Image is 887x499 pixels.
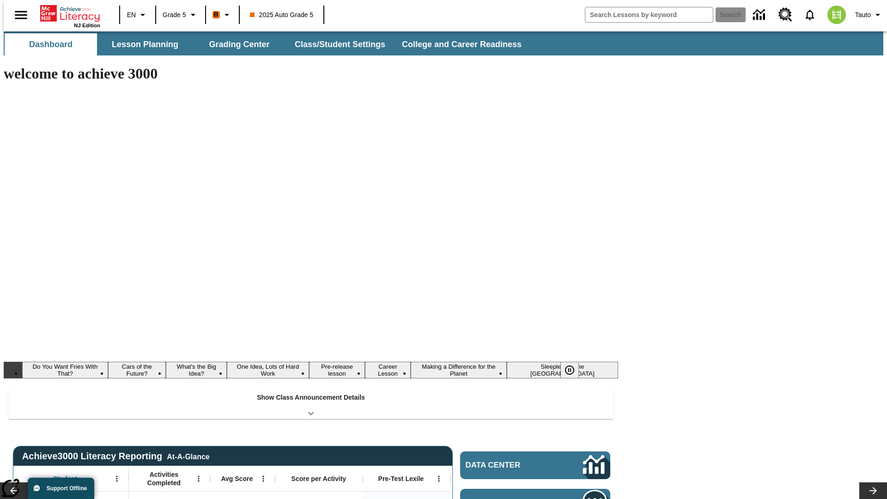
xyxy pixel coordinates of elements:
[8,387,614,419] div: Show Class Announcement Details
[193,33,286,55] button: Grading Center
[5,33,97,55] button: Dashboard
[560,362,588,378] div: Pause
[309,362,365,378] button: Slide 5 Pre-release lesson
[40,3,100,28] div: Home
[822,3,851,27] button: Select a new avatar
[395,33,529,55] button: College and Career Readiness
[507,362,618,378] button: Slide 8 Sleepless in the Animal Kingdom
[74,23,100,28] span: NJ Edition
[4,65,618,82] h1: welcome to achieve 3000
[22,362,108,378] button: Slide 1 Do You Want Fries With That?
[110,472,124,486] button: Open Menu
[99,33,191,55] button: Lesson Planning
[227,362,309,378] button: Slide 4 One Idea, Lots of Hard Work
[256,472,270,486] button: Open Menu
[365,362,411,378] button: Slide 6 Career Lesson
[773,2,798,27] a: Resource Center, Will open in new tab
[378,475,424,483] span: Pre-Test Lexile
[466,461,552,470] span: Data Center
[257,393,365,402] p: Show Class Announcement Details
[221,475,253,483] span: Avg Score
[53,475,77,483] span: Student
[460,451,610,479] a: Data Center
[166,362,227,378] button: Slide 3 What's the Big Idea?
[47,485,87,492] span: Support Offline
[127,10,136,20] span: EN
[192,472,206,486] button: Open Menu
[4,33,530,55] div: SubNavbar
[28,478,94,499] button: Support Offline
[209,6,236,23] button: Boost Class color is orange. Change class color
[855,10,871,20] span: Tauto
[585,7,713,22] input: search field
[167,451,209,461] div: At-A-Glance
[250,10,314,20] span: 2025 Auto Grade 5
[411,362,507,378] button: Slide 7 Making a Difference for the Planet
[163,10,186,20] span: Grade 5
[287,33,393,55] button: Class/Student Settings
[827,6,846,24] img: avatar image
[214,9,219,20] span: B
[123,6,152,23] button: Language: EN, Select a language
[4,31,883,55] div: SubNavbar
[859,482,887,499] button: Lesson carousel, Next
[40,4,100,23] a: Home
[851,6,887,23] button: Profile/Settings
[292,475,346,483] span: Score per Activity
[560,362,579,378] button: Pause
[7,1,35,29] button: Open side menu
[798,3,822,27] a: Notifications
[747,2,773,28] a: Data Center
[159,6,202,23] button: Grade: Grade 5, Select a grade
[108,362,166,378] button: Slide 2 Cars of the Future?
[432,472,446,486] button: Open Menu
[134,470,194,487] span: Activities Completed
[22,451,210,462] span: Achieve3000 Literacy Reporting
